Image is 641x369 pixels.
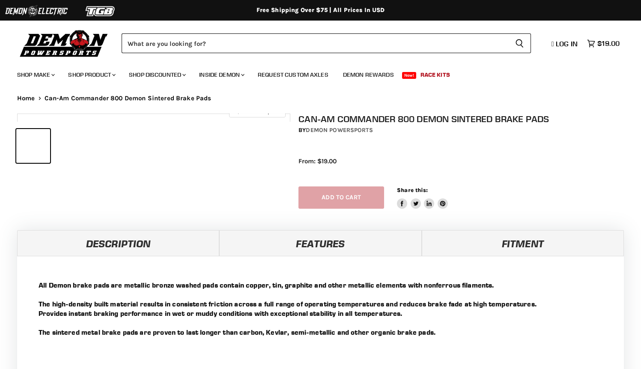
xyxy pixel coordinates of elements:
[53,129,86,163] button: Can-Am Commander 800 Demon Sintered Brake Pads thumbnail
[11,63,617,84] ul: Main menu
[337,66,400,84] a: Demon Rewards
[219,230,421,256] a: Features
[69,3,133,19] img: TGB Logo 2
[508,33,531,53] button: Search
[89,129,123,163] button: Can-Am Commander 800 Demon Sintered Brake Pads thumbnail
[17,95,35,102] a: Home
[193,66,250,84] a: Inside Demon
[583,37,624,50] a: $19.00
[298,126,632,135] div: by
[414,66,456,84] a: Race Kits
[4,3,69,19] img: Demon Electric Logo 2
[17,230,219,256] a: Description
[597,39,620,48] span: $19.00
[548,40,583,48] a: Log in
[39,280,602,337] p: All Demon brake pads are metallic bronze washed pads contain copper, tin, graphite and other meta...
[17,28,111,58] img: Demon Powersports
[397,186,448,209] aside: Share this:
[402,72,417,79] span: New!
[306,126,373,134] a: Demon Powersports
[298,114,632,124] h1: Can-Am Commander 800 Demon Sintered Brake Pads
[556,39,578,48] span: Log in
[251,66,335,84] a: Request Custom Axles
[11,66,60,84] a: Shop Make
[122,66,191,84] a: Shop Discounted
[16,129,50,163] button: Can-Am Commander 800 Demon Sintered Brake Pads thumbnail
[397,187,428,193] span: Share this:
[233,108,281,114] span: Click to expand
[122,33,508,53] input: Search
[122,33,531,53] form: Product
[45,95,212,102] span: Can-Am Commander 800 Demon Sintered Brake Pads
[422,230,624,256] a: Fitment
[62,66,121,84] a: Shop Product
[298,157,337,165] span: From: $19.00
